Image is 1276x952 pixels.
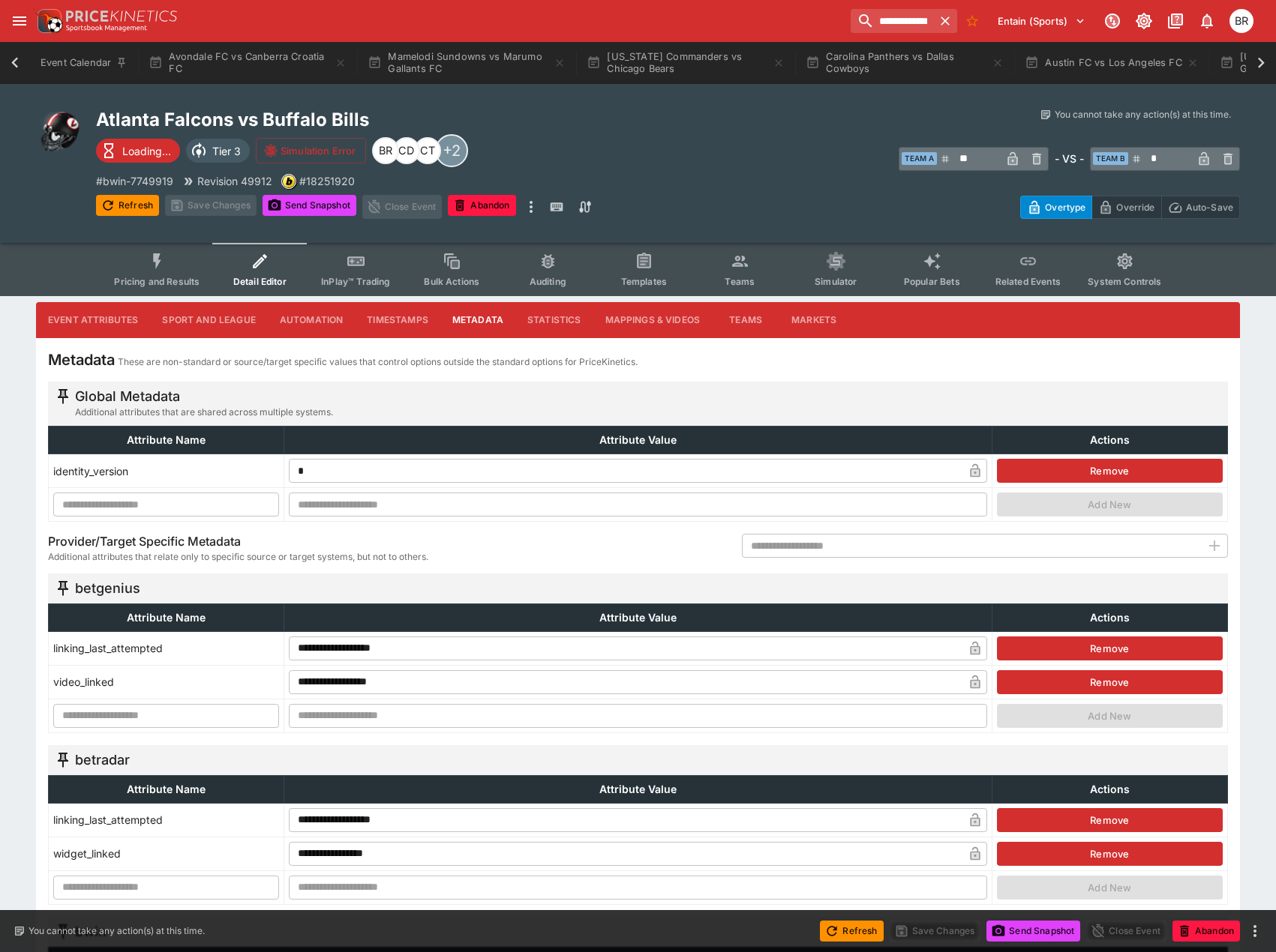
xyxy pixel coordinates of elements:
button: Avondale FC vs Canberra Croatia FC [140,42,356,84]
span: Teams [725,276,755,287]
img: bwin.png [282,175,296,188]
button: open drawer [6,7,33,34]
button: Documentation [1162,7,1189,34]
button: Connected to PK [1099,7,1126,34]
button: Remove [997,842,1223,866]
button: more [1246,922,1264,940]
h5: betgenius [75,579,140,597]
div: Cameron Tarver [414,137,441,164]
button: Refresh [820,921,883,942]
button: Ben Raymond [1225,4,1258,37]
button: [US_STATE] Commanders vs Chicago Bears [578,42,794,84]
th: Attribute Name [49,603,284,631]
button: Metadata [440,302,515,338]
div: bwin [281,174,296,189]
h6: - VS - [1055,151,1084,166]
span: Additional attributes that relate only to specific source or target systems, but not to others. [48,549,428,564]
td: linking_last_attempted [49,631,284,665]
div: Cameron Duffy [393,137,420,164]
p: Tier 3 [212,143,241,159]
span: Related Events [995,276,1061,287]
button: Abandon [448,195,515,216]
img: PriceKinetics [66,10,177,22]
button: Remove [997,808,1223,832]
span: Detail Editor [233,276,287,287]
button: Sport and League [150,302,267,338]
button: Notifications [1193,7,1220,34]
img: american_football.png [36,108,84,156]
button: Send Snapshot [986,921,1080,942]
div: Start From [1020,196,1240,219]
p: Overtype [1045,199,1085,215]
th: Attribute Value [284,427,992,454]
div: Event type filters [102,243,1173,296]
span: Simulator [815,276,857,287]
span: Templates [621,276,667,287]
td: video_linked [49,665,284,699]
span: Team A [902,152,937,165]
td: linking_last_attempted [49,803,284,837]
div: Ben Raymond [1229,9,1253,33]
p: Override [1116,199,1154,215]
button: Statistics [515,302,593,338]
button: No Bookmarks [960,9,984,33]
th: Attribute Value [284,775,992,803]
th: Attribute Name [49,775,284,803]
button: Timestamps [355,302,440,338]
span: InPlay™ Trading [321,276,390,287]
h5: Global Metadata [75,388,333,405]
th: Actions [992,603,1227,631]
h2: Copy To Clipboard [96,108,668,131]
p: You cannot take any action(s) at this time. [1055,108,1231,121]
button: Toggle light/dark mode [1130,7,1157,34]
div: Ben Raymond [372,137,399,164]
button: Event Attributes [36,302,150,338]
p: You cannot take any action(s) at this time. [29,924,205,938]
span: Team B [1093,152,1128,165]
button: Markets [779,302,848,338]
button: Austin FC vs Los Angeles FC [1016,42,1208,84]
span: Popular Bets [904,276,960,287]
span: Pricing and Results [114,276,200,287]
p: Loading... [122,143,171,159]
button: Mappings & Videos [593,302,713,338]
p: Copy To Clipboard [96,173,173,189]
button: Auto-Save [1161,196,1240,219]
p: Copy To Clipboard [299,173,355,189]
button: Abandon [1172,921,1240,942]
h5: betradar [75,751,130,768]
span: Mark an event as closed and abandoned. [1172,922,1240,937]
button: Simulation Error [256,138,366,163]
button: Remove [997,459,1223,483]
button: Carolina Panthers vs Dallas Cowboys [797,42,1013,84]
button: Refresh [96,195,159,216]
span: Additional attributes that are shared across multiple systems. [75,405,333,420]
img: Sportsbook Management [66,25,147,31]
p: Revision 49912 [197,173,272,189]
button: Select Tenant [989,9,1094,33]
h4: Metadata [48,350,115,370]
button: Override [1091,196,1161,219]
button: Event Calendar [32,42,137,84]
td: widget_linked [49,837,284,870]
p: These are non-standard or source/target specific values that control options outside the standard... [118,355,638,370]
button: Overtype [1020,196,1092,219]
div: +2 [435,134,468,167]
span: Mark an event as closed and abandoned. [448,197,515,212]
button: Remove [997,636,1223,660]
h6: Provider/Target Specific Metadata [48,534,428,549]
th: Attribute Name [49,427,284,454]
button: Mamelodi Sundowns vs Marumo Gallants FC [359,42,575,84]
span: Bulk Actions [424,276,479,287]
button: Remove [997,670,1223,694]
button: Teams [712,302,779,338]
input: search [851,9,933,33]
th: Actions [992,775,1227,803]
span: System Controls [1088,276,1161,287]
th: Actions [992,427,1227,454]
th: Attribute Value [284,603,992,631]
button: Automation [268,302,356,338]
span: Auditing [530,276,566,287]
button: more [522,195,540,219]
img: PriceKinetics Logo [33,6,63,36]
